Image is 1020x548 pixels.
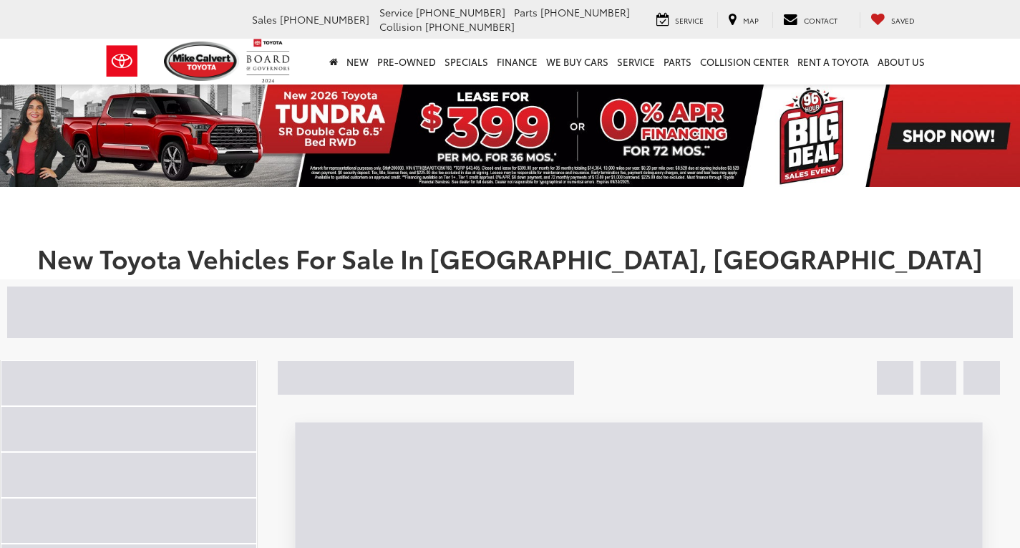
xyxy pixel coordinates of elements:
[514,5,538,19] span: Parts
[542,39,613,85] a: WE BUY CARS
[379,19,422,34] span: Collision
[325,39,342,85] a: Home
[675,15,704,26] span: Service
[379,5,413,19] span: Service
[873,39,929,85] a: About Us
[613,39,659,85] a: Service
[860,12,926,28] a: My Saved Vehicles
[95,38,149,85] img: Toyota
[164,42,240,81] img: Mike Calvert Toyota
[280,12,369,27] span: [PHONE_NUMBER]
[772,12,848,28] a: Contact
[342,39,373,85] a: New
[252,12,277,27] span: Sales
[425,19,515,34] span: [PHONE_NUMBER]
[804,15,837,26] span: Contact
[416,5,505,19] span: [PHONE_NUMBER]
[440,39,492,85] a: Specials
[373,39,440,85] a: Pre-Owned
[743,15,759,26] span: Map
[659,39,696,85] a: Parts
[793,39,873,85] a: Rent a Toyota
[646,12,714,28] a: Service
[540,5,630,19] span: [PHONE_NUMBER]
[492,39,542,85] a: Finance
[717,12,769,28] a: Map
[696,39,793,85] a: Collision Center
[891,15,915,26] span: Saved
